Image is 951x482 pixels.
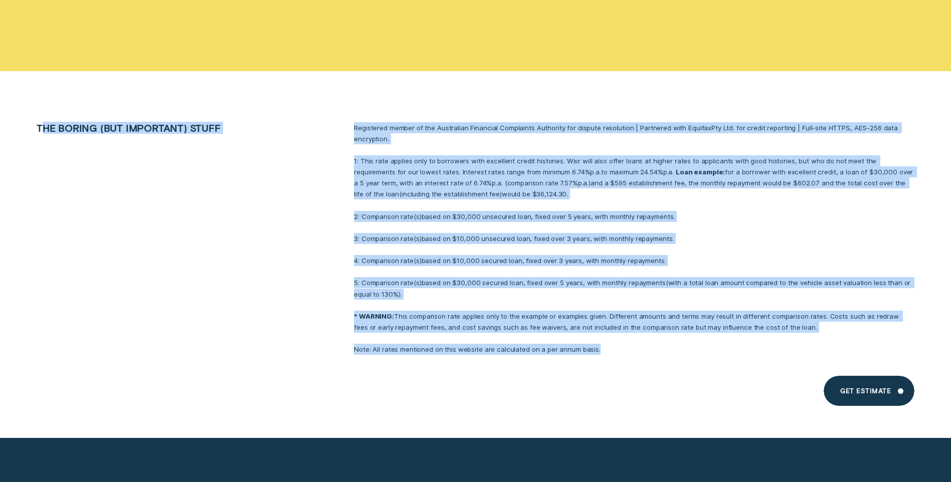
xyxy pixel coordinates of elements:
h2: The boring (but important) stuff [31,122,285,134]
span: ( [505,179,507,187]
span: p.a. [492,179,502,187]
strong: Loan example: [676,168,725,176]
p: 5: Comparison rate s based on $30,000 secured loan, fixed over 5 years, with monthly repayments w... [354,277,914,299]
span: ) [399,290,401,298]
span: p.a. [578,179,589,187]
a: Get Estimate [824,376,914,406]
span: p.a. [590,168,601,176]
span: ( [414,279,416,287]
span: Per Annum [492,179,502,187]
p: 3: Comparison rate s based on $10,000 unsecured loan, fixed over 3 years, with monthly repayments. [354,233,914,244]
span: ) [500,190,502,198]
span: ( [399,190,402,198]
span: Per Annum [578,179,589,187]
p: Note: All rates mentioned on this website are calculated on a per annum basis. [354,344,914,355]
span: P T Y [711,124,721,132]
span: ( [414,257,416,265]
span: ) [589,179,591,187]
span: Pty [711,124,721,132]
span: ) [420,257,422,265]
span: Per Annum [663,168,674,176]
strong: * WARNING: [354,312,394,320]
span: ( [414,234,416,243]
span: L T D [723,124,733,132]
p: 2: Comparison rate s based on $30,000 unsecured loan, fixed over 5 years, with monthly repayments. [354,211,914,222]
span: ) [420,234,422,243]
span: p.a. [663,168,674,176]
span: ) [420,279,422,287]
span: Per Annum [590,168,601,176]
span: ) [420,212,422,220]
span: ( [414,212,416,220]
span: ( [666,279,668,287]
p: 1: This rate applies only to borrowers with excellent credit histories. Wisr will also offer loan... [354,155,914,200]
p: 4: Comparison rate s based on $10,000 secured loan, fixed over 3 years, with monthly repayments. [354,255,914,266]
p: This comparison rate applies only to the example or examples given. Different amounts and terms m... [354,311,914,333]
span: Ltd [723,124,733,132]
p: Registered member of the Australian Financial Complaints Authority for dispute resolution | Partn... [354,122,914,144]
